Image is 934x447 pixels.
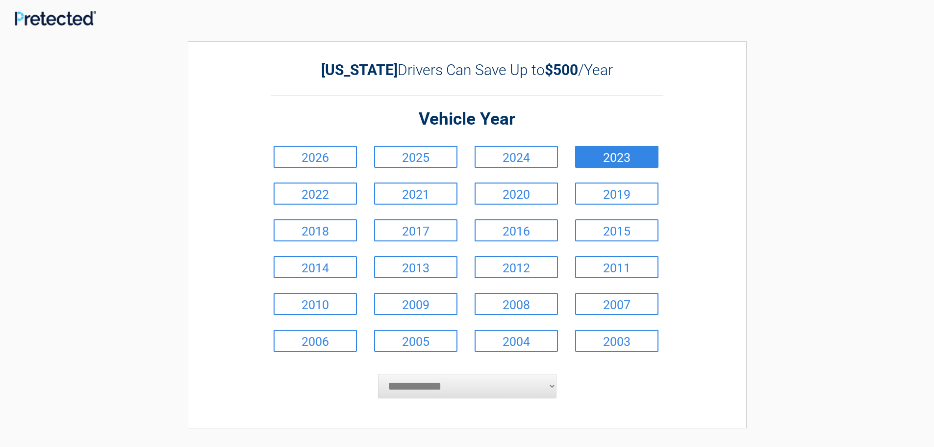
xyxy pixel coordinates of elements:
[374,330,457,352] a: 2005
[374,146,457,168] a: 2025
[575,293,658,315] a: 2007
[575,330,658,352] a: 2003
[274,219,357,241] a: 2018
[271,108,663,131] h2: Vehicle Year
[274,183,357,205] a: 2022
[575,146,658,168] a: 2023
[374,219,457,241] a: 2017
[374,183,457,205] a: 2021
[575,183,658,205] a: 2019
[475,256,558,278] a: 2012
[15,11,96,26] img: Main Logo
[575,256,658,278] a: 2011
[274,293,357,315] a: 2010
[274,146,357,168] a: 2026
[274,256,357,278] a: 2014
[274,330,357,352] a: 2006
[321,61,398,79] b: [US_STATE]
[475,219,558,241] a: 2016
[374,256,457,278] a: 2013
[545,61,578,79] b: $500
[475,146,558,168] a: 2024
[374,293,457,315] a: 2009
[475,330,558,352] a: 2004
[575,219,658,241] a: 2015
[271,61,663,79] h2: Drivers Can Save Up to /Year
[475,183,558,205] a: 2020
[475,293,558,315] a: 2008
